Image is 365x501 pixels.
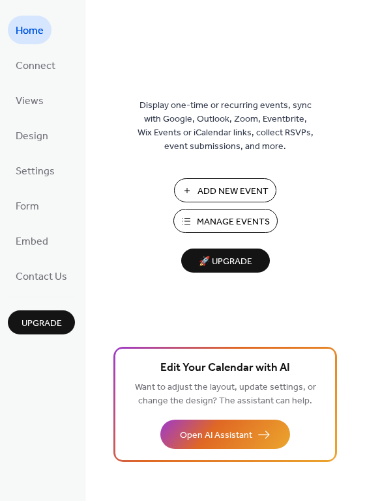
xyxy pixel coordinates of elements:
a: Embed [8,226,56,255]
span: Settings [16,161,55,182]
a: Design [8,121,56,150]
a: Form [8,191,47,220]
button: Open AI Assistant [160,420,290,449]
span: Want to adjust the layout, update settings, or change the design? The assistant can help. [135,379,316,410]
span: Upgrade [22,317,62,331]
button: 🚀 Upgrade [181,249,270,273]
span: Display one-time or recurring events, sync with Google, Outlook, Zoom, Eventbrite, Wix Events or ... [138,99,314,154]
span: Open AI Assistant [180,429,252,442]
span: Form [16,196,39,217]
button: Manage Events [173,209,278,233]
span: Design [16,126,48,147]
a: Connect [8,51,63,79]
button: Add New Event [174,178,276,202]
a: Home [8,16,51,44]
span: Connect [16,56,55,77]
span: Embed [16,232,48,252]
a: Views [8,86,51,115]
span: Home [16,21,44,42]
span: Contact Us [16,267,67,288]
span: 🚀 Upgrade [189,253,262,271]
a: Contact Us [8,262,75,290]
a: Settings [8,156,63,185]
span: Manage Events [197,215,270,229]
span: Add New Event [197,185,269,198]
span: Edit Your Calendar with AI [160,359,290,377]
span: Views [16,91,44,112]
button: Upgrade [8,310,75,334]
